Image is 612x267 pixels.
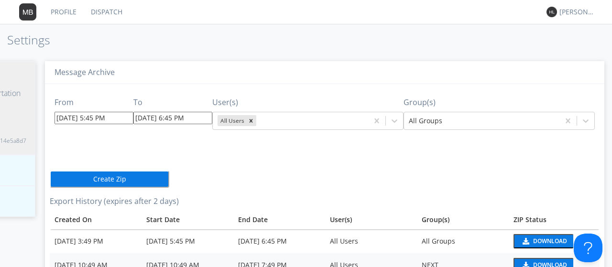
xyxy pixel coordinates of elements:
[417,210,509,229] th: Group(s)
[246,115,256,126] div: Remove All Users
[546,7,557,17] img: 373638.png
[521,238,529,245] img: download media button
[50,171,169,188] button: Create Zip
[514,234,595,248] a: download media buttonDownload
[330,236,412,246] div: All Users
[533,238,567,244] div: Download
[404,98,595,107] h3: Group(s)
[19,3,36,21] img: 373638.png
[509,210,600,229] th: Toggle SortBy
[238,236,320,246] div: [DATE] 6:45 PM
[422,236,504,246] div: All Groups
[514,234,573,248] button: Download
[146,236,229,246] div: [DATE] 5:45 PM
[212,98,404,107] h3: User(s)
[55,236,137,246] div: [DATE] 3:49 PM
[574,234,602,262] iframe: Toggle Customer Support
[133,98,212,107] h3: To
[55,68,595,77] h3: Message Archive
[50,210,142,229] th: Toggle SortBy
[559,7,595,17] div: [PERSON_NAME]
[218,115,246,126] div: All Users
[233,210,325,229] th: Toggle SortBy
[55,98,133,107] h3: From
[325,210,417,229] th: User(s)
[142,210,233,229] th: Toggle SortBy
[50,197,600,206] h3: Export History (expires after 2 days)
